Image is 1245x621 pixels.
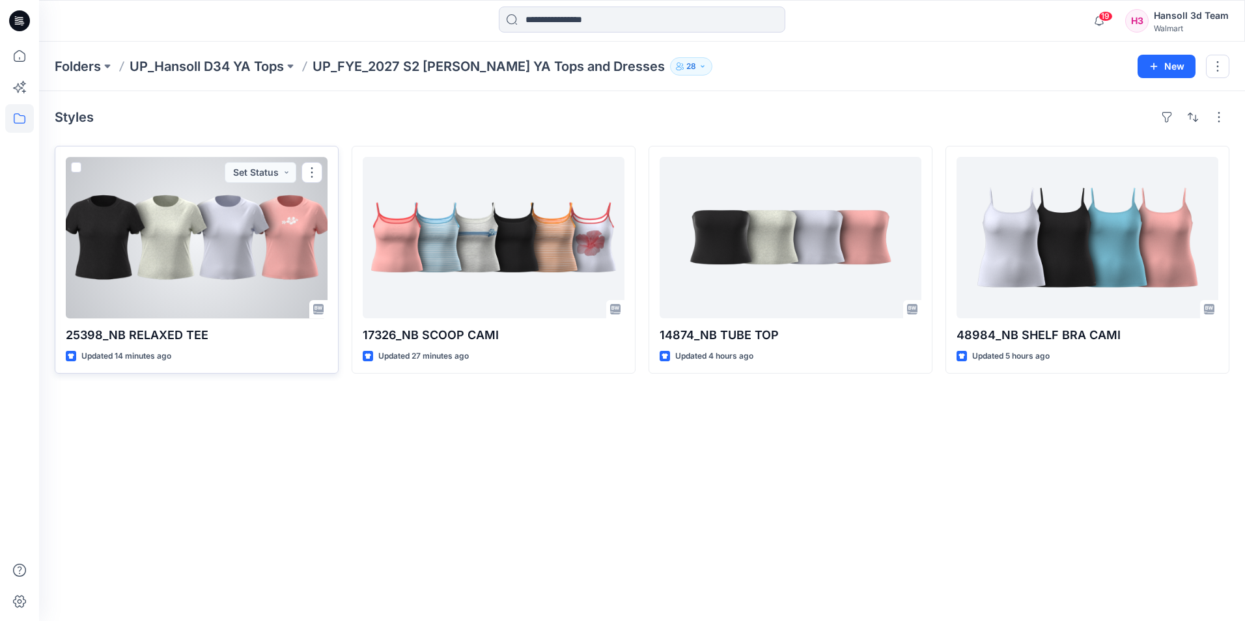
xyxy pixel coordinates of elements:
p: Updated 4 hours ago [675,350,753,363]
h4: Styles [55,109,94,125]
p: UP_FYE_2027 S2 [PERSON_NAME] YA Tops and Dresses [313,57,665,76]
a: UP_Hansoll D34 YA Tops [130,57,284,76]
p: 17326_NB SCOOP CAMI [363,326,624,344]
p: 28 [686,59,696,74]
p: Updated 27 minutes ago [378,350,469,363]
a: Folders [55,57,101,76]
div: Walmart [1154,23,1229,33]
div: H3 [1125,9,1149,33]
button: 28 [670,57,712,76]
a: 48984_NB SHELF BRA CAMI [957,157,1218,318]
a: 17326_NB SCOOP CAMI [363,157,624,318]
a: 25398_NB RELAXED TEE [66,157,328,318]
button: New [1138,55,1196,78]
p: Updated 5 hours ago [972,350,1050,363]
p: Updated 14 minutes ago [81,350,171,363]
span: 19 [1098,11,1113,21]
p: 14874_NB TUBE TOP [660,326,921,344]
p: 48984_NB SHELF BRA CAMI [957,326,1218,344]
div: Hansoll 3d Team [1154,8,1229,23]
p: 25398_NB RELAXED TEE [66,326,328,344]
a: 14874_NB TUBE TOP [660,157,921,318]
